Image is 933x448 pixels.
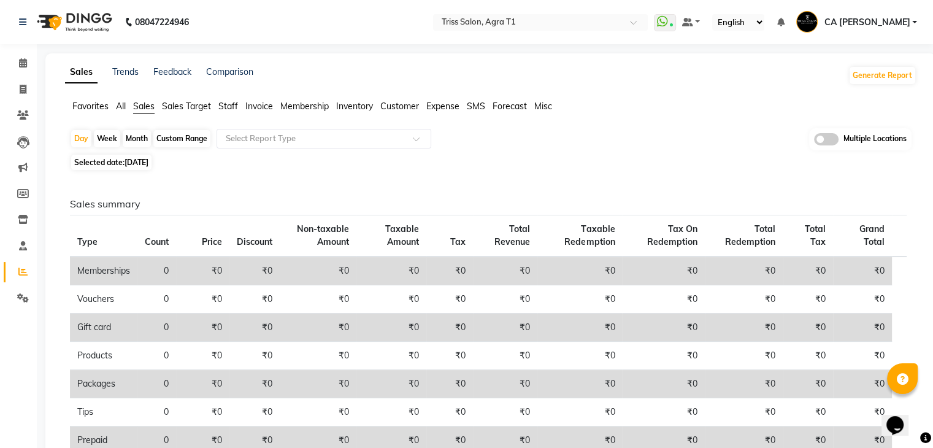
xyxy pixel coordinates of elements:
button: Generate Report [850,67,915,84]
td: ₹0 [280,398,356,427]
td: ₹0 [537,398,623,427]
div: Week [94,130,120,147]
td: ₹0 [783,314,833,342]
td: ₹0 [426,370,473,398]
td: ₹0 [176,314,229,342]
td: ₹0 [176,285,229,314]
a: Comparison [206,66,253,77]
a: Trends [112,66,139,77]
td: ₹0 [229,370,280,398]
td: 0 [137,398,176,427]
img: CA Vineet Rana [796,11,818,33]
td: ₹0 [537,370,623,398]
span: Customer [380,101,419,112]
td: ₹0 [356,342,426,370]
div: Day [71,130,91,147]
td: Memberships [70,257,137,285]
span: All [116,101,126,112]
td: ₹0 [280,257,356,285]
td: ₹0 [705,370,783,398]
span: Staff [218,101,238,112]
td: ₹0 [356,314,426,342]
td: ₹0 [783,257,833,285]
span: Total Revenue [494,223,530,247]
td: Packages [70,370,137,398]
td: ₹0 [537,342,623,370]
span: Inventory [336,101,373,112]
td: ₹0 [537,285,623,314]
td: 0 [137,342,176,370]
td: ₹0 [356,285,426,314]
td: ₹0 [833,398,892,427]
td: ₹0 [705,398,783,427]
td: ₹0 [537,314,623,342]
span: Type [77,236,98,247]
td: ₹0 [705,342,783,370]
span: Sales Target [162,101,211,112]
td: ₹0 [833,370,892,398]
span: SMS [467,101,485,112]
td: ₹0 [280,314,356,342]
td: ₹0 [426,398,473,427]
td: Vouchers [70,285,137,314]
td: ₹0 [537,257,623,285]
td: ₹0 [473,257,537,285]
span: Price [202,236,222,247]
td: ₹0 [176,342,229,370]
img: logo [31,5,115,39]
td: ₹0 [705,285,783,314]
span: Discount [237,236,272,247]
td: ₹0 [356,398,426,427]
td: ₹0 [176,257,229,285]
span: Multiple Locations [843,133,907,145]
td: ₹0 [473,314,537,342]
td: Gift card [70,314,137,342]
td: ₹0 [176,398,229,427]
td: ₹0 [473,342,537,370]
td: ₹0 [229,314,280,342]
td: ₹0 [426,342,473,370]
span: Non-taxable Amount [297,223,349,247]
td: Tips [70,398,137,427]
td: 0 [137,314,176,342]
td: ₹0 [783,370,833,398]
span: Grand Total [859,223,885,247]
td: ₹0 [229,285,280,314]
span: CA [PERSON_NAME] [824,16,910,29]
span: Tax On Redemption [647,223,697,247]
span: Favorites [72,101,109,112]
td: ₹0 [426,257,473,285]
span: Taxable Amount [385,223,419,247]
td: 0 [137,370,176,398]
td: ₹0 [622,314,705,342]
b: 08047224946 [135,5,189,39]
td: ₹0 [783,342,833,370]
h6: Sales summary [70,198,907,210]
td: ₹0 [176,370,229,398]
span: Sales [133,101,155,112]
span: Tax [450,236,466,247]
td: ₹0 [783,398,833,427]
td: ₹0 [622,257,705,285]
span: Forecast [493,101,527,112]
td: ₹0 [356,257,426,285]
td: ₹0 [705,257,783,285]
span: Misc [534,101,552,112]
span: Invoice [245,101,273,112]
td: ₹0 [622,370,705,398]
td: ₹0 [833,342,892,370]
span: Expense [426,101,459,112]
span: Count [145,236,169,247]
td: ₹0 [426,314,473,342]
td: ₹0 [280,370,356,398]
td: ₹0 [705,314,783,342]
td: 0 [137,285,176,314]
td: ₹0 [833,285,892,314]
span: [DATE] [125,158,148,167]
iframe: chat widget [881,399,921,436]
td: ₹0 [356,370,426,398]
a: Sales [65,61,98,83]
td: ₹0 [622,342,705,370]
td: ₹0 [229,257,280,285]
div: Custom Range [153,130,210,147]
